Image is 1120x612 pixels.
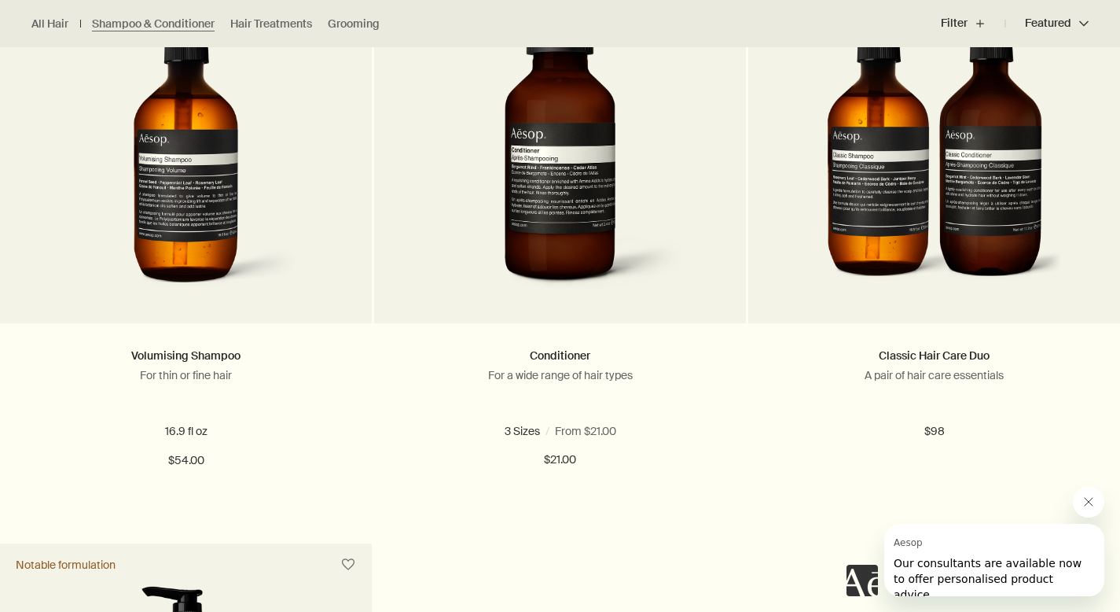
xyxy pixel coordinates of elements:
button: Featured [1005,5,1089,42]
a: Shampoo & Conditioner [92,17,215,31]
a: Conditioner [530,348,590,363]
img: Conditioner in a small dark-brown bottle with a black flip-cap. [434,9,686,300]
span: 3.4 oz [467,424,505,438]
a: Conditioner in a small dark-brown bottle with a black flip-cap. [374,9,746,323]
img: Classic Shampoo and Classic Conditioner in amber recycled plastic bottles. [806,9,1063,300]
p: A pair of hair care essentials [772,368,1096,382]
button: Filter [941,5,1005,42]
iframe: Close message from Aesop [1073,486,1104,518]
span: 17.2 oz refill [603,424,664,438]
iframe: Message from Aesop [884,524,1104,596]
a: Classic Shampoo and Classic Conditioner in amber recycled plastic bottles. [748,9,1120,323]
span: 17.2 oz [534,424,573,438]
a: Volumising Shampoo [131,348,241,363]
span: Our consultants are available now to offer personalised product advice. [9,33,197,77]
div: Aesop says "Our consultants are available now to offer personalised product advice.". Open messag... [846,486,1104,596]
span: $98 [924,422,945,441]
iframe: no content [846,565,878,596]
p: For a wide range of hair types [398,368,722,382]
a: Hair Treatments [230,17,312,31]
span: $54.00 [168,452,204,470]
span: $21.00 [544,451,576,470]
a: All Hair [31,17,68,31]
img: Volumising Shampoo with pump [68,9,303,300]
p: For thin or fine hair [24,368,348,382]
button: Save to cabinet [334,551,362,579]
div: Notable formulation [16,558,116,572]
a: Classic Hair Care Duo [879,348,990,363]
a: Grooming [328,17,380,31]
